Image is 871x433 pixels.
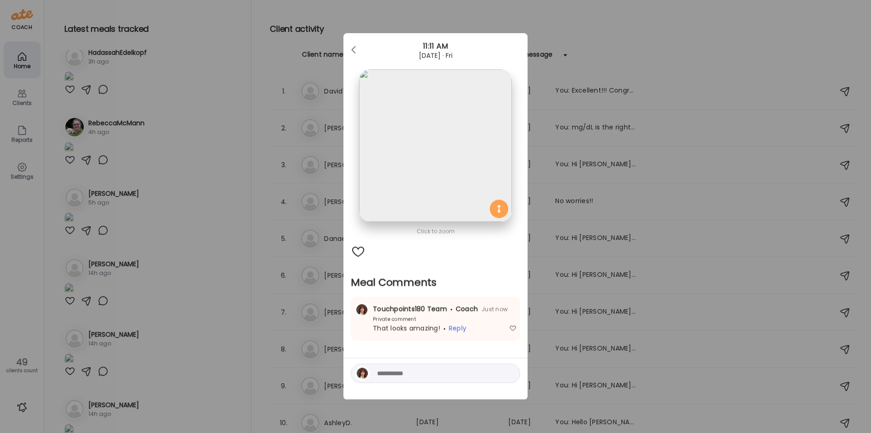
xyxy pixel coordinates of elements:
span: Touchpoints180 Team Coach [373,304,478,314]
span: Reply [449,324,466,333]
span: Just now [478,305,508,313]
h2: Meal Comments [351,276,520,290]
div: Click to zoom [351,226,520,237]
div: 11:11 AM [343,41,528,52]
div: Private comment [354,316,416,323]
img: avatars%2FVgMyOcVd4Yg9hlzjorsLrseI4Hn1 [355,304,368,316]
div: [DATE] · Fri [343,52,528,59]
img: images%2FrYmowKdd3sNiGaVUJ532DWvZ6YJ3%2FZRqrCrLsQYxebPnPwR0m%2Fb7HyUJHRS151ctd1uxG4_1080 [359,70,511,222]
img: avatars%2FVgMyOcVd4Yg9hlzjorsLrseI4Hn1 [356,367,369,380]
span: That looks amazing! [373,324,440,333]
